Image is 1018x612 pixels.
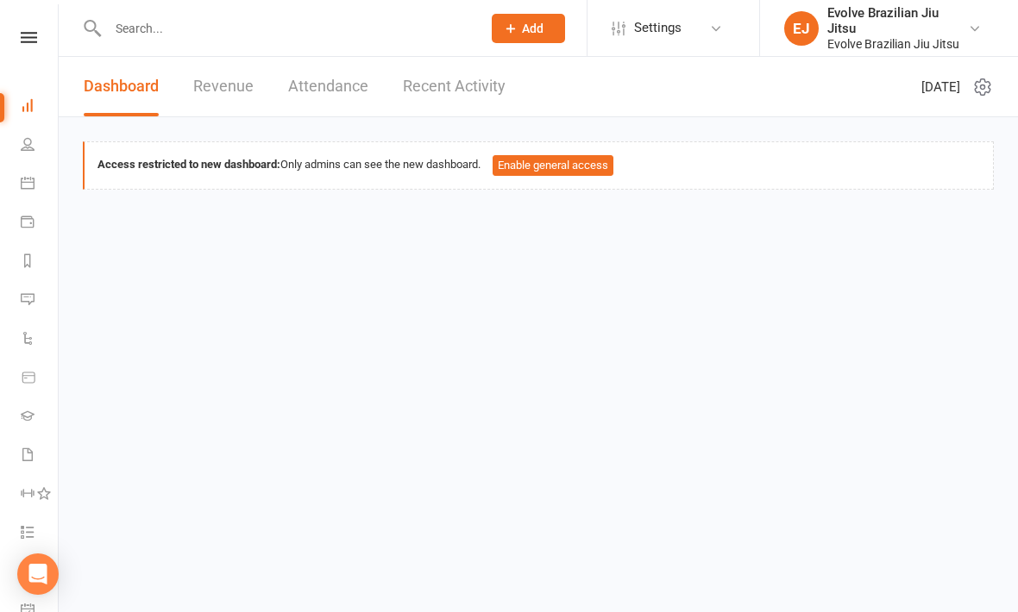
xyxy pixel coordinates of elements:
button: Add [492,14,565,43]
a: Payments [21,204,60,243]
input: Search... [103,16,469,41]
a: Recent Activity [403,57,506,116]
a: Dashboard [21,88,60,127]
a: Product Sales [21,359,60,398]
div: Evolve Brazilian Jiu Jitsu [827,36,968,52]
strong: Access restricted to new dashboard: [97,158,280,171]
button: Enable general access [493,155,613,176]
a: Dashboard [84,57,159,116]
a: Reports [21,243,60,282]
a: Revenue [193,57,254,116]
div: Open Intercom Messenger [17,553,59,595]
div: Only admins can see the new dashboard. [97,155,980,176]
span: Settings [634,9,682,47]
a: Calendar [21,165,60,204]
span: [DATE] [921,77,960,97]
a: People [21,127,60,165]
a: Attendance [288,57,368,116]
span: Add [522,22,544,35]
div: EJ [784,11,819,46]
div: Evolve Brazilian Jiu Jitsu [827,5,968,36]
